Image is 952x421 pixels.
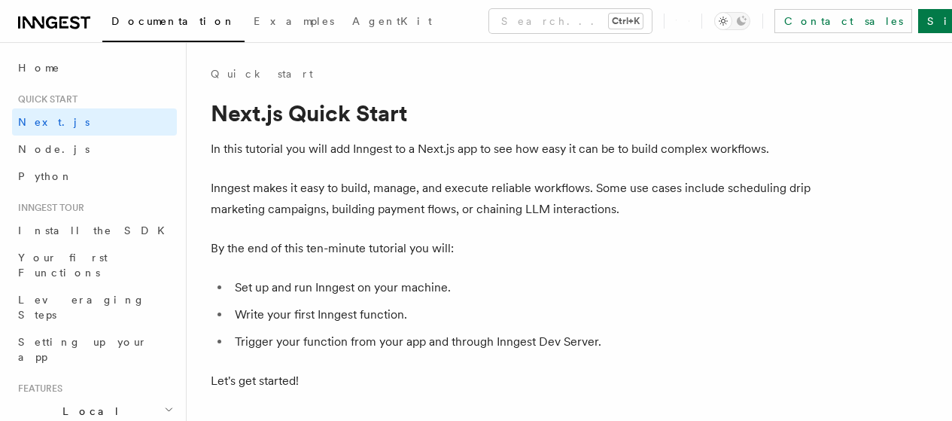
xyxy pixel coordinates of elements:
span: Next.js [18,116,90,128]
p: In this tutorial you will add Inngest to a Next.js app to see how easy it can be to build complex... [211,139,813,160]
a: Documentation [102,5,245,42]
span: Install the SDK [18,224,174,236]
span: Examples [254,15,334,27]
span: Python [18,170,73,182]
a: Examples [245,5,343,41]
a: Your first Functions [12,244,177,286]
li: Set up and run Inngest on your machine. [230,277,813,298]
h1: Next.js Quick Start [211,99,813,127]
a: Setting up your app [12,328,177,371]
a: AgentKit [343,5,441,41]
li: Trigger your function from your app and through Inngest Dev Server. [230,331,813,352]
span: Features [12,383,62,395]
a: Leveraging Steps [12,286,177,328]
span: Leveraging Steps [18,294,145,321]
button: Search...Ctrl+K [489,9,652,33]
p: Let's get started! [211,371,813,392]
a: Quick start [211,66,313,81]
li: Write your first Inngest function. [230,304,813,325]
p: Inngest makes it easy to build, manage, and execute reliable workflows. Some use cases include sc... [211,178,813,220]
button: Toggle dark mode [714,12,750,30]
span: AgentKit [352,15,432,27]
span: Setting up your app [18,336,148,363]
kbd: Ctrl+K [609,14,643,29]
a: Home [12,54,177,81]
span: Quick start [12,93,78,105]
p: By the end of this ten-minute tutorial you will: [211,238,813,259]
a: Install the SDK [12,217,177,244]
span: Inngest tour [12,202,84,214]
span: Documentation [111,15,236,27]
a: Node.js [12,136,177,163]
span: Your first Functions [18,252,108,279]
a: Python [12,163,177,190]
a: Next.js [12,108,177,136]
span: Home [18,60,60,75]
a: Contact sales [774,9,912,33]
span: Node.js [18,143,90,155]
